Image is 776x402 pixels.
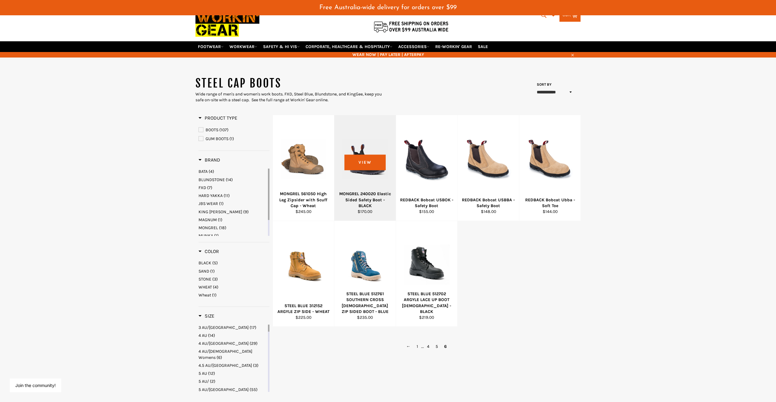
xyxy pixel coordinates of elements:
[199,209,242,214] span: KING [PERSON_NAME]
[209,169,214,174] span: (4)
[199,185,267,191] a: FXD
[403,342,414,351] a: ←
[199,341,249,346] span: 4 AU/[GEOGRAPHIC_DATA]
[199,333,267,338] a: 4 AU
[400,197,454,209] div: REDBACK Bobcat USBOK - Safety Boot
[535,82,552,87] label: Sort by
[261,41,302,52] a: SAFETY & HI VIS
[199,157,220,163] h3: Brand
[199,169,208,174] span: BATA
[199,225,267,231] a: MONGREL
[199,363,252,368] span: 4.5 AU/[GEOGRAPHIC_DATA]
[199,127,269,133] a: BOOTS
[199,285,212,290] span: WHEAT
[273,221,334,327] a: STEEL BLUE 312152 ARGYLE ZIP SIDE - WHEATSTEEL BLUE 312152 ARGYLE ZIP SIDE - WHEAT$225.00
[214,233,219,238] span: (1)
[199,225,218,230] span: MONGREL
[206,127,218,132] span: BOOTS
[396,115,458,221] a: REDBACK Bobcat USBOK - Safety BootREDBACK Bobcat USBOK - Safety Boot$155.00
[199,284,269,290] a: WHEAT
[199,217,217,222] span: MAGNUM
[199,333,207,338] span: 4 AU
[219,225,226,230] span: (18)
[199,217,267,223] a: MAGNUM
[396,221,458,327] a: STEEL BLUE 512702 ARGYLE LACE UP BOOT LADIES - BLACKSTEEL BLUE 512702 ARGYLE LACE UP BOOT [DEMOGR...
[195,41,226,52] a: FOOTWEAR
[250,341,258,346] span: (29)
[199,193,267,199] a: HARD YAKKA
[199,185,206,190] span: FXD
[334,221,396,327] a: STEEL BLUE 512761 SOUTHERN CROSS LADIES ZIP SIDED BOOT - BLUESTEEL BLUE 512761 SOUTHERN CROSS [DE...
[253,363,258,368] span: (3)
[433,342,441,351] a: 5
[199,371,207,376] span: 5 AU
[334,115,396,221] a: MONGREL 240020 Elastic Sided Safety Boot - BLACKMONGREL 240020 Elastic Sided Safety Boot - BLACK$...
[199,379,209,384] span: 5 AU/
[199,313,214,319] h3: Size
[400,291,454,315] div: STEEL BLUE 512702 ARGYLE LACE UP BOOT [DEMOGRAPHIC_DATA] - BLACK
[199,387,249,392] span: 5 AU/[GEOGRAPHIC_DATA]
[199,115,237,121] h3: Product Type
[212,292,217,298] span: (1)
[462,197,515,209] div: REDBACK Bobcat USBBA - Safety Boot
[199,177,225,182] span: BLUNDSTONE
[208,371,215,376] span: (12)
[414,342,421,351] a: 1
[218,217,222,222] span: (1)
[229,136,234,141] span: (1)
[208,333,215,338] span: (14)
[226,177,233,182] span: (14)
[319,4,457,11] span: Free Australia-wide delivery for orders over $99
[199,177,267,183] a: BLUNDSTONE
[199,248,219,255] h3: Color
[210,269,215,274] span: (1)
[199,292,211,298] span: Wheat
[199,349,252,360] span: 4 AU/[DEMOGRAPHIC_DATA] Womens
[199,233,267,239] a: MUNKA
[199,248,219,254] span: Color
[199,348,267,360] a: 4 AU/US Womens
[199,268,269,274] a: SAND
[199,277,211,282] span: STONE
[199,201,218,206] span: JBS WEAR
[195,52,581,58] span: WEAR NOW | PAY LATER | AFTERPAY
[421,344,424,349] span: ...
[199,269,209,274] span: SAND
[250,387,258,392] span: (55)
[199,363,267,368] a: 4.5 AU/UK
[199,276,269,282] a: STONE
[206,136,228,141] span: GUM BOOTS
[199,378,267,384] a: 5 AU/
[396,41,432,52] a: ACCESSORIES
[243,209,249,214] span: (9)
[519,115,581,221] a: REDBACK Bobcat Ubba - Soft ToeREDBACK Bobcat Ubba - Soft Toe$144.00
[199,201,267,207] a: JBS WEAR
[199,233,213,238] span: MUNKA
[199,169,267,174] a: BATA
[219,201,224,206] span: (1)
[373,20,449,33] img: Flat $9.95 shipping Australia wide
[195,91,382,102] span: Wide range of men's and women's work boots. FXD, Steel Blue, Blundstone, and KingGee, keep you sa...
[217,355,222,360] span: (6)
[250,325,256,330] span: (17)
[199,193,223,198] span: HARD YAKKA
[199,136,269,142] a: GUM BOOTS
[199,325,267,330] a: 3 AU/UK
[199,341,267,346] a: 4 AU/UK
[199,292,269,298] a: Wheat
[273,115,334,221] a: MONGREL 561050 High Leg Zipsider with Scuff Cap - WheatMONGREL 561050 High Leg Zipsider with Scuf...
[195,6,259,41] img: Workin Gear leaders in Workwear, Safety Boots, PPE, Uniforms. Australia's No.1 in Workwear
[199,387,267,393] a: 5 AU/UK
[338,191,392,209] div: MONGREL 240020 Elastic Sided Safety Boot - BLACK
[210,379,215,384] span: (2)
[227,41,260,52] a: WORKWEAR
[457,115,519,221] a: REDBACK Bobcat USBBA - Safety BootREDBACK Bobcat USBBA - Safety Boot$148.00
[213,285,218,290] span: (4)
[277,303,330,315] div: STEEL BLUE 312152 ARGYLE ZIP SIDE - WHEAT
[207,185,212,190] span: (7)
[212,277,218,282] span: (3)
[338,291,392,315] div: STEEL BLUE 512761 SOUTHERN CROSS [DEMOGRAPHIC_DATA] ZIP SIDED BOOT - BLUE
[224,193,230,198] span: (11)
[441,342,450,351] span: 6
